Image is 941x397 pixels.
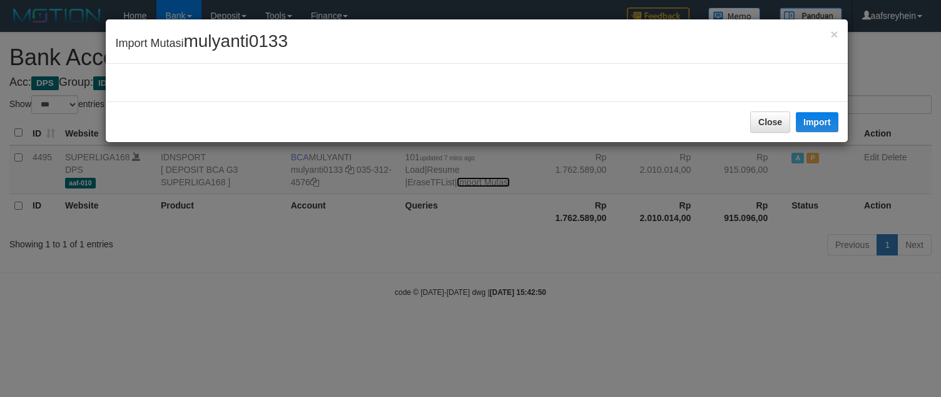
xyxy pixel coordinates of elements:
[830,27,838,41] span: ×
[183,31,288,51] span: mulyanti0133
[115,37,288,49] span: Import Mutasi
[750,111,790,133] button: Close
[830,28,838,41] button: Close
[796,112,838,132] button: Import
